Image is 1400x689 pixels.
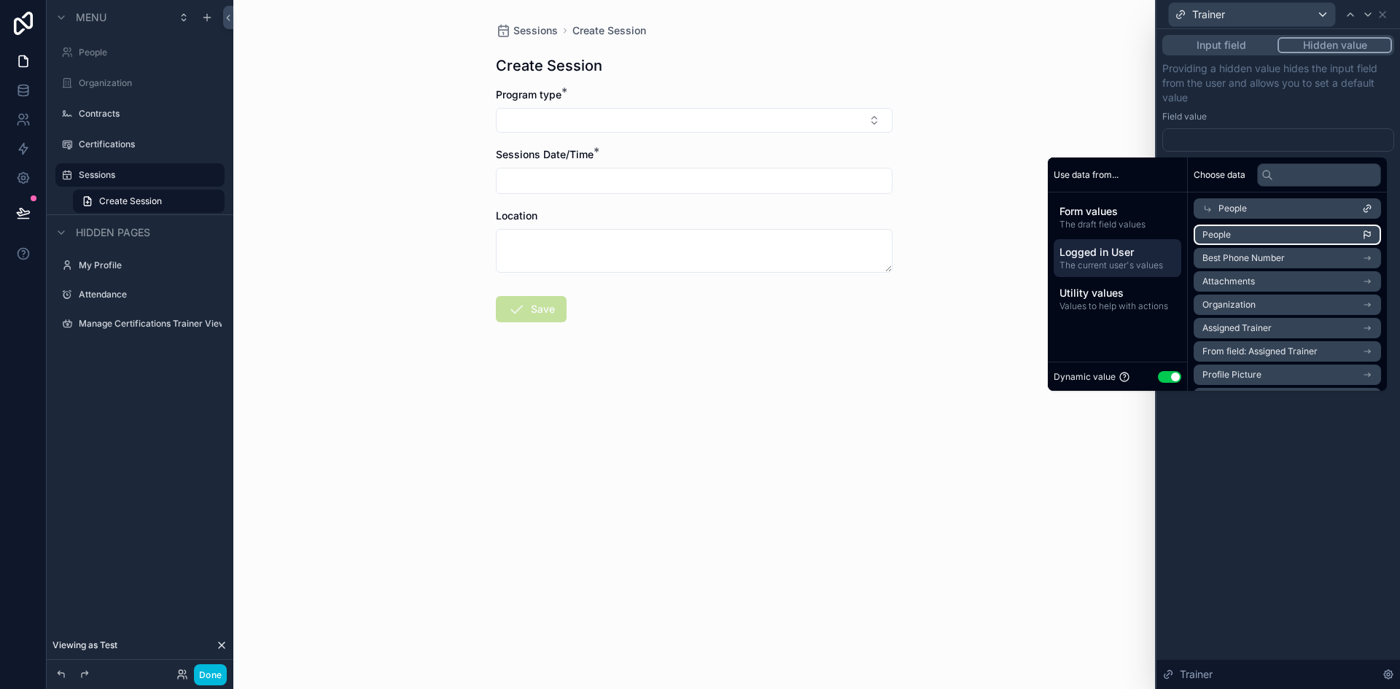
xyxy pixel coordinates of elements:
[99,195,162,207] span: Create Session
[513,23,558,38] span: Sessions
[496,88,561,101] span: Program type
[79,139,216,150] label: Certifications
[79,47,216,58] label: People
[1054,371,1116,383] span: Dynamic value
[1059,286,1175,300] span: Utility values
[496,55,602,76] h1: Create Session
[1059,300,1175,312] span: Values to help with actions
[496,209,537,222] span: Location
[79,77,216,89] label: Organization
[572,23,646,38] a: Create Session
[79,169,216,181] label: Sessions
[1168,2,1336,27] button: Trainer
[79,108,216,120] label: Contracts
[1059,204,1175,219] span: Form values
[79,260,216,271] label: My Profile
[79,289,216,300] label: Attendance
[1180,667,1213,682] span: Trainer
[1218,203,1247,214] span: People
[1194,169,1245,181] span: Choose data
[496,23,558,38] a: Sessions
[1164,37,1277,53] button: Input field
[76,225,150,240] span: Hidden pages
[1059,219,1175,230] span: The draft field values
[496,108,892,133] button: Select Button
[1277,37,1392,53] button: Hidden value
[1048,192,1187,324] div: scrollable content
[1162,111,1207,122] label: Field value
[1162,61,1394,105] p: Providing a hidden value hides the input field from the user and allows you to set a default value
[496,148,594,160] span: Sessions Date/Time
[76,10,106,25] span: Menu
[1059,245,1175,260] span: Logged in User
[194,664,227,685] button: Done
[1192,7,1225,22] span: Trainer
[52,639,117,651] span: Viewing as Test
[73,190,225,213] a: Create Session
[1054,169,1119,181] span: Use data from...
[79,318,222,330] label: Manage Certifications Trainer View
[1059,260,1175,271] span: The current user's values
